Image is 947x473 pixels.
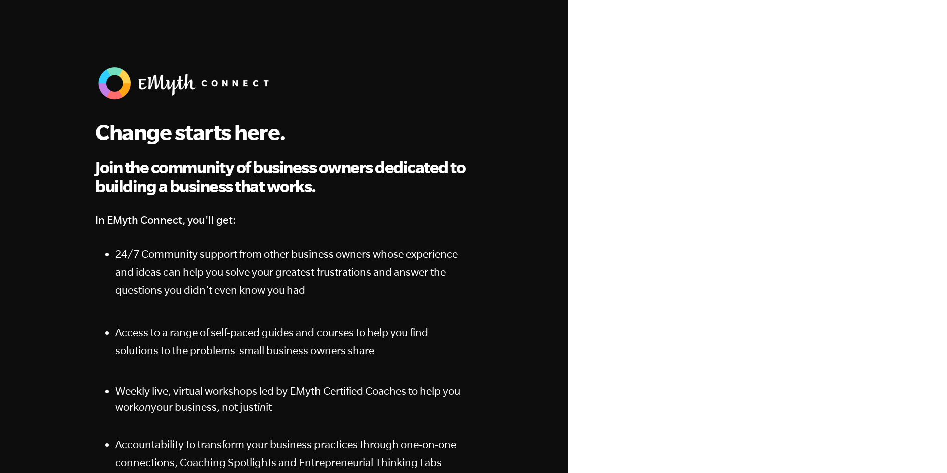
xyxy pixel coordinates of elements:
img: EMyth Connect Banner w White Text [95,64,276,102]
span: Access to a range of self-paced guides and courses to help you find solutions to the problems sma... [115,326,428,356]
em: in [257,401,266,413]
span: it [266,401,272,413]
em: on [139,401,151,413]
iframe: Chat Widget [897,425,947,473]
h4: In EMyth Connect, you'll get: [95,211,472,229]
span: Weekly live, virtual workshops led by EMyth Certified Coaches to help you work [115,385,460,413]
span: your business, not just [151,401,257,413]
h2: Join the community of business owners dedicated to building a business that works. [95,157,472,196]
span: Accountability to transform your business practices through one-on-one connections, Coaching Spot... [115,438,456,468]
p: 24/7 Community support from other business owners whose experience and ideas can help you solve y... [115,245,472,299]
h1: Change starts here. [95,119,472,145]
